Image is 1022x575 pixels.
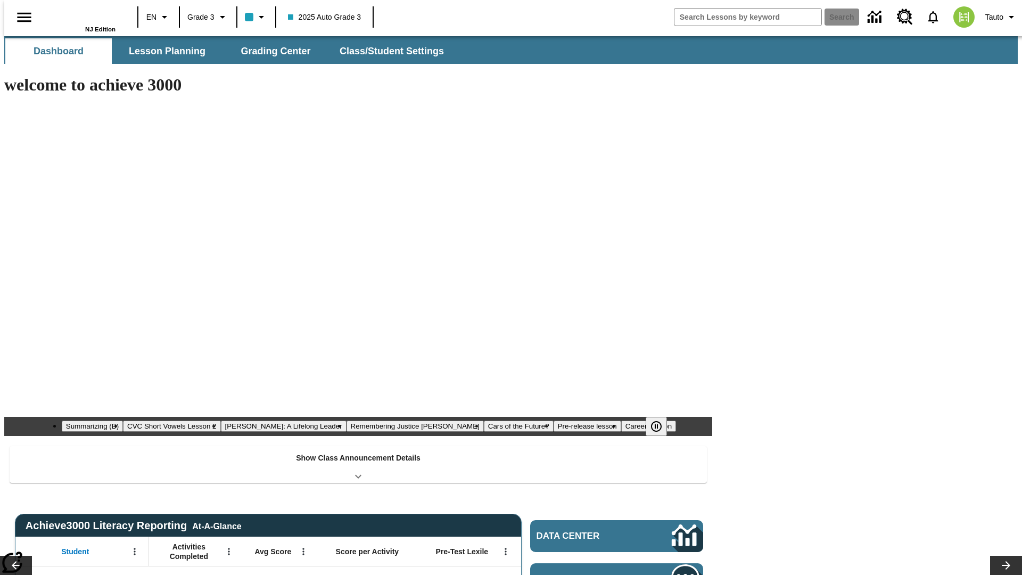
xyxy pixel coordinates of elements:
[46,4,116,32] div: Home
[985,12,1003,23] span: Tauto
[127,544,143,560] button: Open Menu
[129,45,205,57] span: Lesson Planning
[484,421,554,432] button: Slide 5 Cars of the Future?
[142,7,176,27] button: Language: EN, Select a language
[26,520,242,532] span: Achieve3000 Literacy Reporting
[62,421,123,432] button: Slide 1 Summarizing (B)
[4,75,712,95] h1: welcome to achieve 3000
[9,2,40,33] button: Open side menu
[953,6,975,28] img: avatar image
[222,38,329,64] button: Grading Center
[295,544,311,560] button: Open Menu
[4,38,454,64] div: SubNavbar
[331,38,452,64] button: Class/Student Settings
[192,520,241,531] div: At-A-Glance
[990,556,1022,575] button: Lesson carousel, Next
[861,3,891,32] a: Data Center
[537,531,636,541] span: Data Center
[530,520,703,552] a: Data Center
[621,421,676,432] button: Slide 7 Career Lesson
[10,446,707,483] div: Show Class Announcement Details
[646,417,667,436] button: Pause
[183,7,233,27] button: Grade: Grade 3, Select a grade
[61,547,89,556] span: Student
[919,3,947,31] a: Notifications
[436,547,489,556] span: Pre-Test Lexile
[646,417,678,436] div: Pause
[981,7,1022,27] button: Profile/Settings
[5,38,112,64] button: Dashboard
[34,45,84,57] span: Dashboard
[123,421,220,432] button: Slide 2 CVC Short Vowels Lesson 2
[554,421,621,432] button: Slide 6 Pre-release lesson
[187,12,215,23] span: Grade 3
[146,12,156,23] span: EN
[296,453,421,464] p: Show Class Announcement Details
[498,544,514,560] button: Open Menu
[891,3,919,31] a: Resource Center, Will open in new tab
[288,12,361,23] span: 2025 Auto Grade 3
[85,26,116,32] span: NJ Edition
[4,36,1018,64] div: SubNavbar
[336,547,399,556] span: Score per Activity
[340,45,444,57] span: Class/Student Settings
[254,547,291,556] span: Avg Score
[114,38,220,64] button: Lesson Planning
[46,5,116,26] a: Home
[221,544,237,560] button: Open Menu
[154,542,224,561] span: Activities Completed
[241,7,272,27] button: Class color is light blue. Change class color
[674,9,821,26] input: search field
[947,3,981,31] button: Select a new avatar
[221,421,347,432] button: Slide 3 Dianne Feinstein: A Lifelong Leader
[241,45,310,57] span: Grading Center
[347,421,484,432] button: Slide 4 Remembering Justice O'Connor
